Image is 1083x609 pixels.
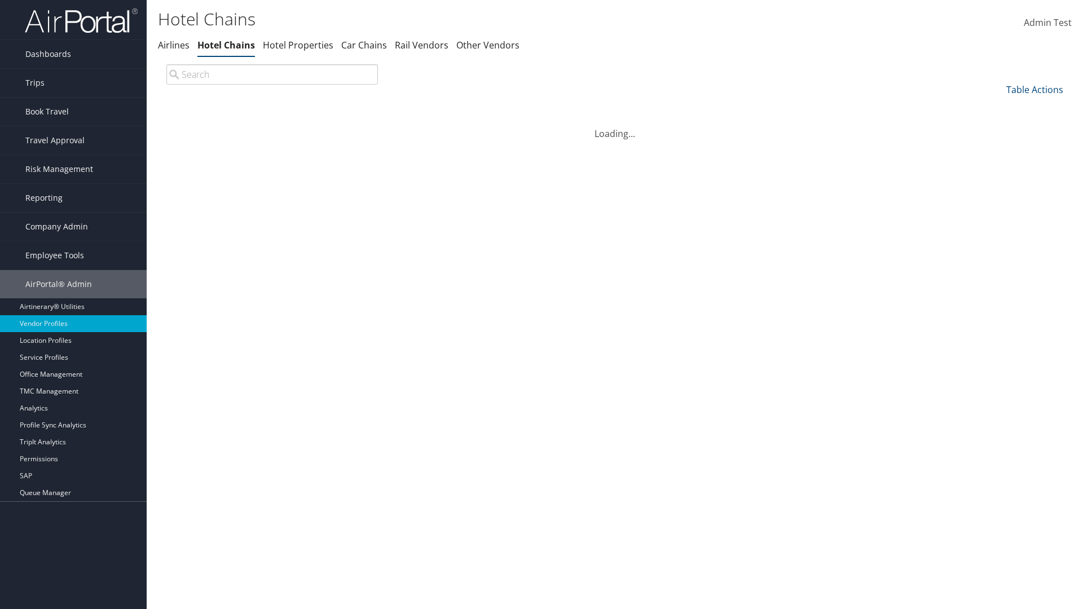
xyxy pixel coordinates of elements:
a: Hotel Properties [263,39,333,51]
span: Admin Test [1024,16,1072,29]
a: Admin Test [1024,6,1072,41]
span: AirPortal® Admin [25,270,92,298]
span: Travel Approval [25,126,85,155]
span: Book Travel [25,98,69,126]
input: Search [166,64,378,85]
span: Employee Tools [25,241,84,270]
span: Risk Management [25,155,93,183]
span: Trips [25,69,45,97]
a: Hotel Chains [197,39,255,51]
span: Reporting [25,184,63,212]
span: Company Admin [25,213,88,241]
a: Other Vendors [456,39,520,51]
img: airportal-logo.png [25,7,138,34]
div: Loading... [158,113,1072,140]
a: Airlines [158,39,190,51]
a: Rail Vendors [395,39,448,51]
span: Dashboards [25,40,71,68]
a: Table Actions [1006,83,1063,96]
a: Car Chains [341,39,387,51]
h1: Hotel Chains [158,7,767,31]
